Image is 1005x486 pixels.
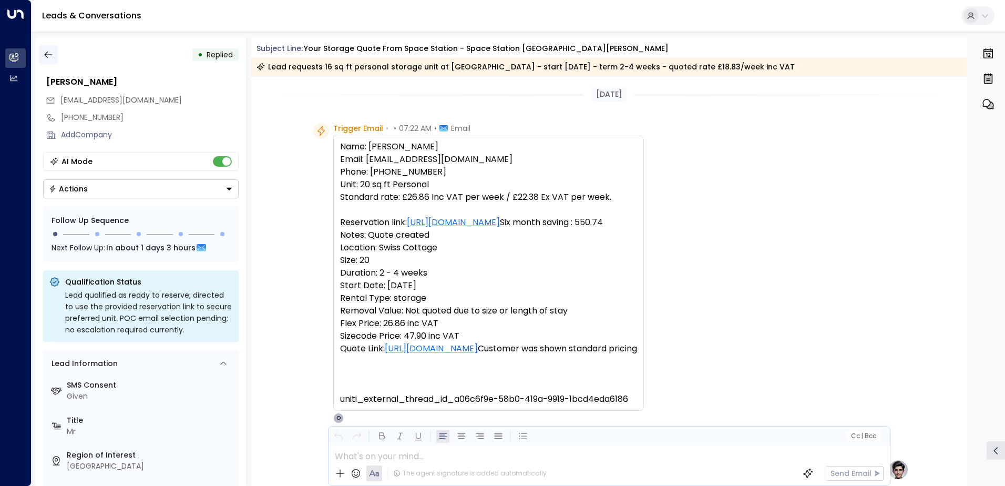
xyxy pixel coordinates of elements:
span: Replied [207,49,233,60]
span: [EMAIL_ADDRESS][DOMAIN_NAME] [60,95,182,105]
div: The agent signature is added automatically [393,469,547,478]
span: • [386,123,388,134]
pre: Name: [PERSON_NAME] Email: [EMAIL_ADDRESS][DOMAIN_NAME] Phone: [PHONE_NUMBER] Unit: 20 sq ft Pers... [340,140,637,406]
div: O [333,413,344,423]
div: [DATE] [592,87,627,102]
span: Cc Bcc [850,432,876,440]
div: AI Mode [61,156,93,167]
button: Actions [43,179,239,198]
span: • [434,123,437,134]
label: Region of Interest [67,450,234,461]
img: profile-logo.png [888,459,909,480]
div: • [198,45,203,64]
div: Next Follow Up: [52,242,230,254]
div: Mr [67,426,234,437]
div: AddCompany [61,129,239,140]
span: | [861,432,863,440]
div: Follow Up Sequence [52,215,230,226]
a: [URL][DOMAIN_NAME] [407,216,500,229]
button: Undo [332,430,345,443]
span: In about 1 days 3 hours [106,242,196,254]
span: l.dolton4@gmail.com [60,95,182,106]
div: Lead qualified as ready to reserve; directed to use the provided reservation link to secure prefe... [65,289,232,336]
button: Redo [350,430,363,443]
span: Email [451,123,470,134]
span: Subject Line: [257,43,303,54]
div: Lead Information [48,358,118,369]
div: Lead requests 16 sq ft personal storage unit at [GEOGRAPHIC_DATA] - start [DATE] - term 2-4 weeks... [257,62,795,72]
span: Trigger Email [333,123,383,134]
div: Actions [49,184,88,194]
span: • [394,123,396,134]
div: [PHONE_NUMBER] [61,112,239,123]
div: Given [67,391,234,402]
span: 07:22 AM [399,123,432,134]
div: Button group with a nested menu [43,179,239,198]
label: Title [67,415,234,426]
a: Leads & Conversations [42,9,141,22]
a: [URL][DOMAIN_NAME] [385,342,478,355]
div: Your storage quote from Space Station - Space Station [GEOGRAPHIC_DATA][PERSON_NAME] [304,43,669,54]
p: Qualification Status [65,277,232,287]
label: SMS Consent [67,380,234,391]
div: [PERSON_NAME] [46,76,239,88]
button: Cc|Bcc [846,431,880,441]
div: [GEOGRAPHIC_DATA] [67,461,234,472]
